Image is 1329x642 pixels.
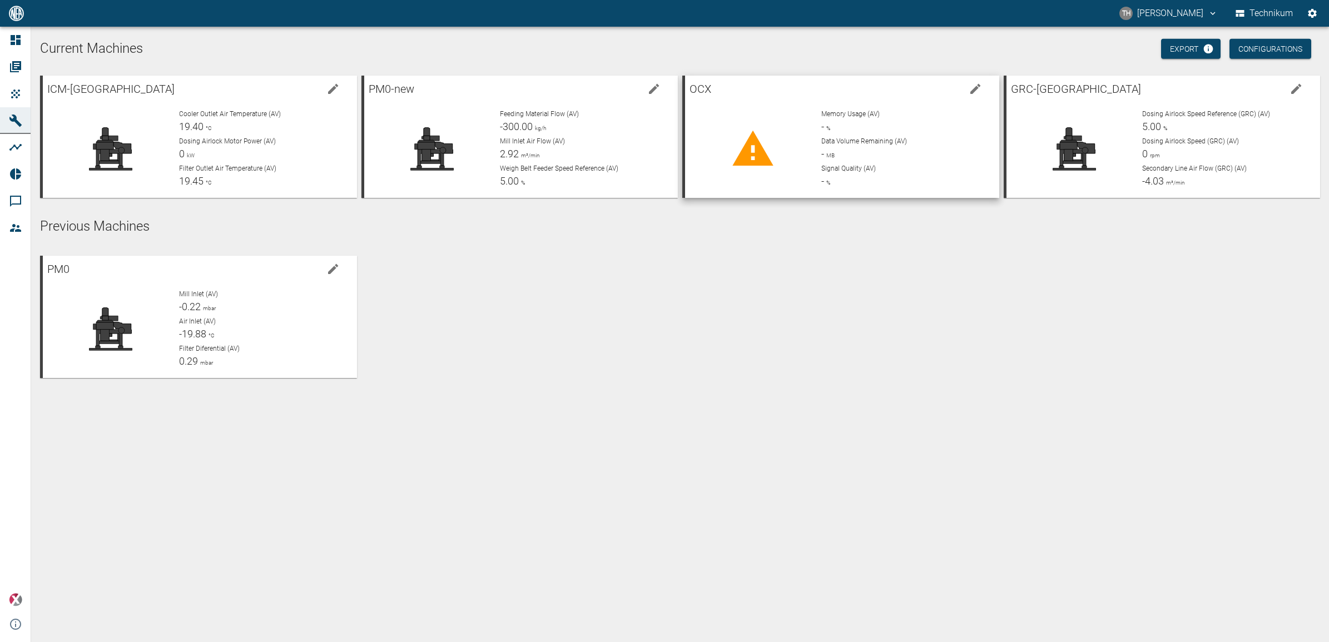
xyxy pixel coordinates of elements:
[821,121,824,132] span: -
[1142,137,1239,145] span: Dosing Airlock Speed (GRC) (AV)
[1161,39,1221,59] a: Export
[690,82,711,96] span: OCX
[519,152,540,158] span: m³/min
[500,175,519,187] span: 5.00
[1004,76,1321,198] a: GRC-[GEOGRAPHIC_DATA]edit machineDosing Airlock Speed Reference (GRC) (AV)5.00%Dosing Airlock Spe...
[824,152,835,158] span: MB
[1203,43,1214,54] svg: Now with HF Export
[1302,3,1322,23] button: Settings
[369,82,414,96] span: PM0-new
[1119,7,1133,20] div: TH
[322,258,344,280] button: edit machine
[361,76,678,198] a: PM0-newedit machineFeeding Material Flow (AV)-300.00kg/hMill Inlet Air Flow (AV)2.92m³/minWeigh B...
[1161,125,1167,131] span: %
[179,121,204,132] span: 19.40
[821,165,876,172] span: Signal Quality (AV)
[201,305,216,311] span: mbar
[964,78,986,100] button: edit machine
[1142,175,1164,187] span: -4.03
[519,180,525,186] span: %
[198,360,213,366] span: mbar
[533,125,546,131] span: kg/h
[1285,78,1307,100] button: edit machine
[179,148,185,160] span: 0
[1118,3,1219,23] button: thomas.hosten@neuman-esser.de
[682,76,999,198] a: OCXedit machineMemory Usage (AV)-%Data Volume Remaining (AV)-MBSignal Quality (AV)-%
[185,152,195,158] span: kW
[1142,121,1161,132] span: 5.00
[179,317,216,325] span: Air Inlet (AV)
[40,256,357,378] a: PM0edit machineMill Inlet (AV)-0.22mbarAir Inlet (AV)-19.88°CFilter Diferential (AV)0.29mbar
[1142,110,1270,118] span: Dosing Airlock Speed Reference (GRC) (AV)
[204,180,212,186] span: °C
[821,148,824,160] span: -
[500,165,618,172] span: Weigh Belt Feeder Speed Reference (AV)
[179,110,281,118] span: Cooler Outlet Air Temperature (AV)
[1229,39,1311,59] button: Configurations
[500,137,565,145] span: Mill Inlet Air Flow (AV)
[1142,148,1148,160] span: 0
[179,137,276,145] span: Dosing Airlock Motor Power (AV)
[821,137,907,145] span: Data Volume Remaining (AV)
[204,125,212,131] span: °C
[179,175,204,187] span: 19.45
[500,121,533,132] span: -300.00
[821,110,880,118] span: Memory Usage (AV)
[40,76,357,198] a: ICM-[GEOGRAPHIC_DATA]edit machineCooler Outlet Air Temperature (AV)19.40°CDosing Airlock Motor Po...
[824,125,830,131] span: %
[179,290,218,298] span: Mill Inlet (AV)
[206,332,215,339] span: °C
[1148,152,1160,158] span: rpm
[179,355,198,367] span: 0.29
[322,78,344,100] button: edit machine
[40,40,1320,58] h1: Current Machines
[1142,165,1247,172] span: Secondary Line Air Flow (GRC) (AV)
[1011,82,1141,96] span: GRC-[GEOGRAPHIC_DATA]
[1164,180,1185,186] span: m³/min
[9,593,22,606] img: Xplore Logo
[821,175,824,187] span: -
[500,110,579,118] span: Feeding Material Flow (AV)
[500,148,519,160] span: 2.92
[179,301,201,312] span: -0.22
[47,262,70,276] span: PM0
[824,180,830,186] span: %
[643,78,665,100] button: edit machine
[179,328,206,340] span: -19.88
[40,218,1320,236] h5: Previous Machines
[179,165,276,172] span: Filter Outlet Air Temperature (AV)
[179,345,240,352] span: Filter Diferential (AV)
[1233,3,1296,23] button: Technikum
[47,82,175,96] span: ICM-[GEOGRAPHIC_DATA]
[8,6,25,21] img: logo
